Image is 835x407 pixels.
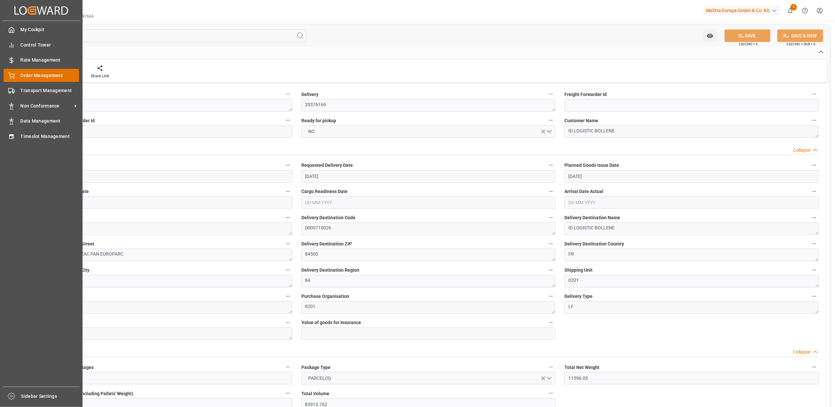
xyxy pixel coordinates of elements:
span: Timeslot Management [21,133,79,140]
button: SAVE & NEW [777,29,823,42]
button: Total Volume [547,389,555,397]
button: Shipping Unit [810,266,819,274]
button: Cargo Readiness Date [547,187,555,196]
span: Shipping Unit [564,267,593,274]
button: Total Net Weight [810,363,819,371]
span: Sidebar Settings [21,393,80,400]
span: NO [305,128,318,135]
button: Delivery [547,90,555,98]
button: Customer Name [810,116,819,125]
input: DD-MM-YYYY [38,196,292,209]
a: Order Management [4,69,79,82]
button: Delivery Destination City [284,266,292,274]
button: Delivery Destination Name [810,213,819,222]
span: Delivery Destination Code [301,214,355,221]
button: Package Type [547,363,555,371]
button: Value of goods for Insurance [547,318,555,327]
span: Delivery Type [564,293,593,300]
a: Transport Management [4,84,79,97]
input: Search Fields [30,29,306,42]
textarea: FR [564,249,819,261]
button: Arrival Date Actual [810,187,819,196]
input: DD-MM-YYYY [38,170,292,183]
button: SAVE [725,29,770,42]
a: Rate Management [4,54,79,67]
a: Data Management [4,115,79,127]
textarea: PARC LOGISTIQUE ZAC PAN EUROPARC [38,249,292,261]
textarea: 0201 [301,301,556,314]
span: Ready for pickup [301,117,336,124]
button: Customer Code [284,213,292,222]
input: DD-MM-YYYY [301,170,556,183]
button: Melitta Europa GmbH & Co. KG [703,4,783,17]
span: Purchase Organisation [301,293,349,300]
button: Order Created Date [284,161,292,169]
input: DD-MM-YYYY [564,170,819,183]
div: Collapse [793,147,810,154]
button: open menu [301,372,556,384]
span: Control Tower [21,42,79,48]
a: My Cockpit [4,23,79,36]
button: Delivery Destination ZIP [547,240,555,248]
span: Delivery Destination Name [564,214,620,221]
button: Delivery Type [810,292,819,300]
button: Route [284,318,292,327]
span: Delivery Destination Region [301,267,359,274]
span: Cargo Readiness Date [301,188,348,195]
button: Ready for pickup [547,116,555,125]
span: Arrival Date Actual [564,188,603,195]
button: show 1 new notifications [783,3,798,18]
span: Ctrl/CMD + S [739,42,758,47]
button: Transport ID Logward [284,90,292,98]
textarea: BOLLENE [38,275,292,287]
span: Freight Forwarder Id [564,91,607,98]
button: open menu [703,29,717,42]
button: Requested Delivery Date [547,161,555,169]
button: Total Number Of Packages [284,363,292,371]
textarea: ID LOGISTIC BOLLENE [564,223,819,235]
span: Requested Delivery Date [301,162,353,169]
span: Total Gross Weight (Including Pallets' Weight) [38,390,133,397]
input: DD-MM-YYYY [301,196,556,209]
textarea: 0000710026 [38,223,292,235]
textarea: 0000710026 [301,223,556,235]
textarea: 20376166 [301,99,556,111]
button: Freight Forwarder Id [810,90,819,98]
button: Purchase Organisation [547,292,555,300]
textarea: LF [564,301,819,314]
button: Delivery Destination Code [547,213,555,222]
button: Actual Goods Issue Date [284,187,292,196]
input: DD-MM-YYYY [564,196,819,209]
span: Delivery Destination ZIP [301,241,352,247]
span: Delivery [301,91,318,98]
button: Delivery Destination Street [284,240,292,248]
div: Collapse [793,349,810,356]
span: Total Volume [301,390,329,397]
div: Melitta Europa GmbH & Co. KG [703,6,780,15]
span: Transport Management [21,87,79,94]
span: My Cockpit [21,26,79,33]
button: Delivery Destination Country [810,240,819,248]
span: Total Net Weight [564,364,599,371]
textarea: X [38,99,292,111]
span: Ctrl/CMD + Shift + S [787,42,815,47]
textarea: ID LOGISTIC BOLLENE [564,125,819,138]
textarea: 84500 [301,249,556,261]
span: 1 [790,4,797,10]
button: Actual Freight Forwarder Id [284,116,292,125]
textarea: 0201 [564,275,819,287]
span: Non Conformance [21,103,72,109]
button: Total Gross Weight (Including Pallets' Weight) [284,389,292,397]
span: Planned Goods Issue Date [564,162,619,169]
span: PARCEL(S) [305,375,334,382]
div: Share Link [91,73,109,79]
a: Timeslot Management [4,130,79,143]
button: Planned Goods Issue Date [810,161,819,169]
button: Dispatch Location [284,292,292,300]
span: Delivery Destination Country [564,241,624,247]
span: Rate Management [21,57,79,64]
span: Order Management [21,72,79,79]
span: Data Management [21,118,79,125]
a: Control Tower [4,38,79,51]
span: Customer Name [564,117,598,124]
